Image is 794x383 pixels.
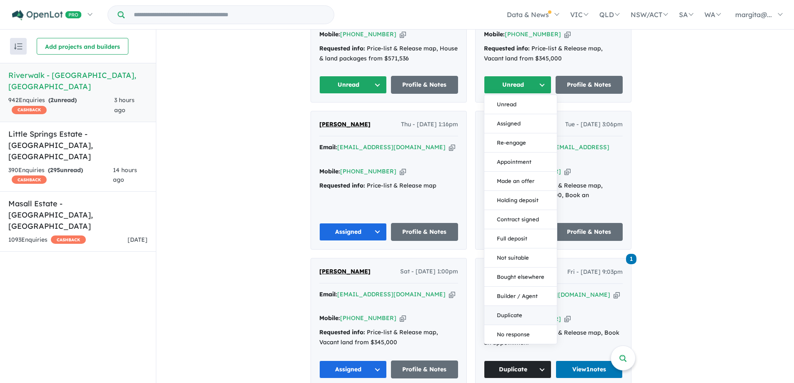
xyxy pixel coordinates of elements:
[400,30,406,39] button: Copy
[319,223,387,241] button: Assigned
[391,360,458,378] a: Profile & Notes
[484,76,551,94] button: Unread
[484,114,557,133] button: Assigned
[8,235,86,245] div: 1093 Enquir ies
[50,166,60,174] span: 295
[14,43,23,50] img: sort.svg
[626,253,636,264] a: 1
[484,248,557,268] button: Not suitable
[735,10,772,19] span: margita@...
[484,360,551,378] button: Duplicate
[8,198,148,232] h5: Masall Estate - [GEOGRAPHIC_DATA] , [GEOGRAPHIC_DATA]
[113,166,137,184] span: 14 hours ago
[319,360,387,378] button: Assigned
[8,165,113,185] div: 390 Enquir ies
[8,128,148,162] h5: Little Springs Estate - [GEOGRAPHIC_DATA] , [GEOGRAPHIC_DATA]
[319,44,458,64] div: Price-list & Release map, House & land packages from $571,536
[48,96,77,104] strong: ( unread)
[484,172,557,191] button: Made an offer
[484,287,557,306] button: Builder / Agent
[319,120,371,128] span: [PERSON_NAME]
[484,229,557,248] button: Full deposit
[565,120,623,130] span: Tue - [DATE] 3:06pm
[401,120,458,130] span: Thu - [DATE] 1:16pm
[340,168,396,175] a: [PHONE_NUMBER]
[337,143,446,151] a: [EMAIL_ADDRESS][DOMAIN_NAME]
[400,314,406,323] button: Copy
[556,76,623,94] a: Profile & Notes
[126,6,332,24] input: Try estate name, suburb, builder or developer
[400,267,458,277] span: Sat - [DATE] 1:00pm
[12,10,82,20] img: Openlot PRO Logo White
[337,290,446,298] a: [EMAIL_ADDRESS][DOMAIN_NAME]
[8,95,114,115] div: 942 Enquir ies
[319,76,387,94] button: Unread
[564,30,571,39] button: Copy
[400,167,406,176] button: Copy
[626,254,636,264] span: 1
[484,191,557,210] button: Holding deposit
[319,268,371,275] span: [PERSON_NAME]
[340,30,396,38] a: [PHONE_NUMBER]
[484,210,557,229] button: Contract signed
[484,44,623,64] div: Price-list & Release map, Vacant land from $345,000
[556,360,623,378] a: View1notes
[340,314,396,322] a: [PHONE_NUMBER]
[505,30,561,38] a: [PHONE_NUMBER]
[484,95,557,114] button: Unread
[319,267,371,277] a: [PERSON_NAME]
[484,153,557,172] button: Appointment
[484,325,557,344] button: No response
[556,223,623,241] a: Profile & Notes
[484,133,557,153] button: Re-engage
[319,328,458,348] div: Price-list & Release map, Vacant land from $345,000
[319,120,371,130] a: [PERSON_NAME]
[391,223,458,241] a: Profile & Notes
[319,143,337,151] strong: Email:
[319,328,365,336] strong: Requested info:
[484,268,557,287] button: Bought elsewhere
[449,290,455,299] button: Copy
[567,267,623,277] span: Fri - [DATE] 9:03pm
[484,306,557,325] button: Duplicate
[12,106,47,114] span: CASHBACK
[12,175,47,184] span: CASHBACK
[319,30,340,38] strong: Mobile:
[50,96,54,104] span: 2
[319,168,340,175] strong: Mobile:
[319,182,365,189] strong: Requested info:
[564,315,571,323] button: Copy
[484,30,505,38] strong: Mobile:
[48,166,83,174] strong: ( unread)
[614,290,620,299] button: Copy
[319,181,458,191] div: Price-list & Release map
[51,235,86,244] span: CASHBACK
[319,314,340,322] strong: Mobile:
[37,38,128,55] button: Add projects and builders
[128,236,148,243] span: [DATE]
[319,45,365,52] strong: Requested info:
[391,76,458,94] a: Profile & Notes
[484,95,557,344] div: Unread
[564,167,571,176] button: Copy
[114,96,135,114] span: 3 hours ago
[319,290,337,298] strong: Email:
[449,143,455,152] button: Copy
[484,45,530,52] strong: Requested info:
[8,70,148,92] h5: Riverwalk - [GEOGRAPHIC_DATA] , [GEOGRAPHIC_DATA]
